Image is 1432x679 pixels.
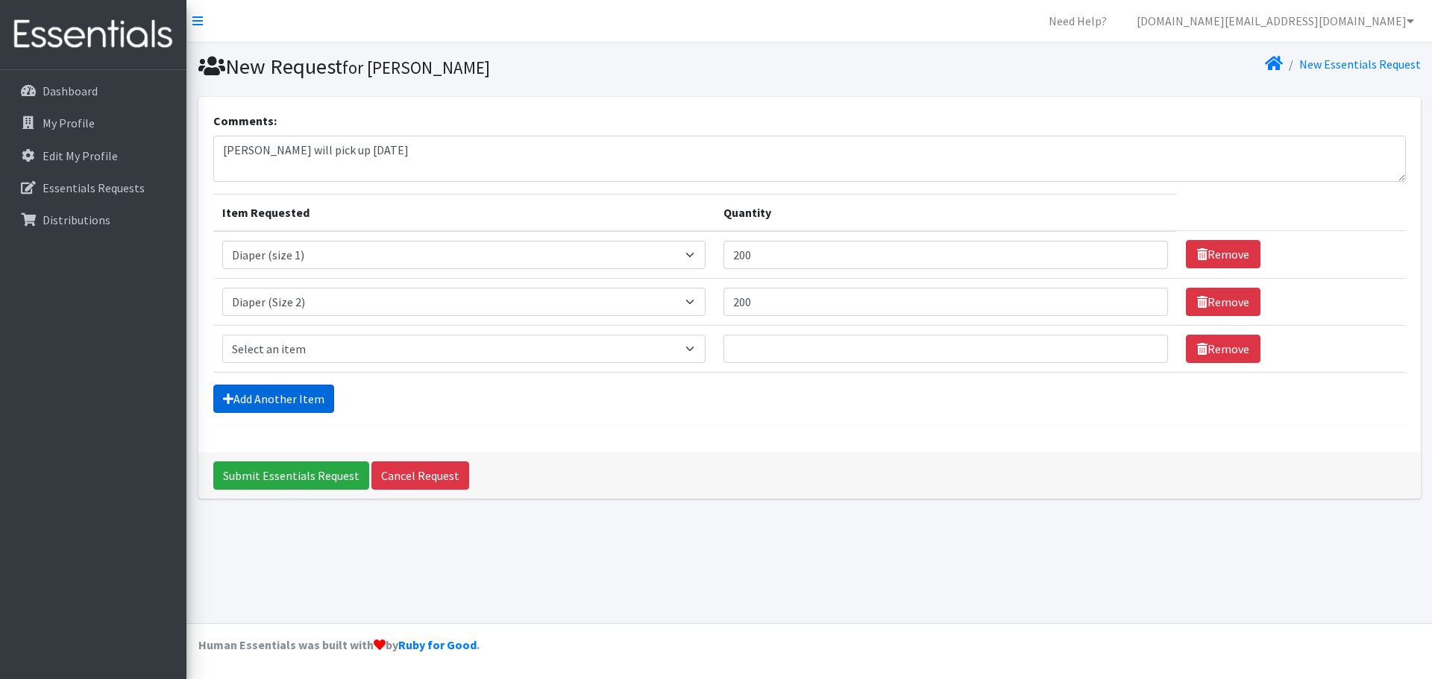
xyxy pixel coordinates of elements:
a: New Essentials Request [1299,57,1421,72]
th: Item Requested [213,194,715,231]
a: [DOMAIN_NAME][EMAIL_ADDRESS][DOMAIN_NAME] [1125,6,1426,36]
p: Essentials Requests [43,180,145,195]
a: Edit My Profile [6,141,180,171]
a: Need Help? [1037,6,1119,36]
p: Edit My Profile [43,148,118,163]
a: Remove [1186,288,1260,316]
small: for [PERSON_NAME] [342,57,490,78]
p: Distributions [43,212,110,227]
a: Distributions [6,205,180,235]
p: Dashboard [43,83,98,98]
h1: New Request [198,54,804,80]
a: Add Another Item [213,385,334,413]
label: Comments: [213,112,277,130]
a: Cancel Request [371,461,469,490]
a: Remove [1186,335,1260,363]
img: HumanEssentials [6,10,180,60]
th: Quantity [715,194,1177,231]
p: My Profile [43,116,95,130]
a: Remove [1186,240,1260,268]
strong: Human Essentials was built with by . [198,637,480,652]
a: My Profile [6,108,180,138]
a: Ruby for Good [398,637,477,652]
a: Essentials Requests [6,173,180,203]
a: Dashboard [6,76,180,106]
input: Submit Essentials Request [213,461,369,490]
